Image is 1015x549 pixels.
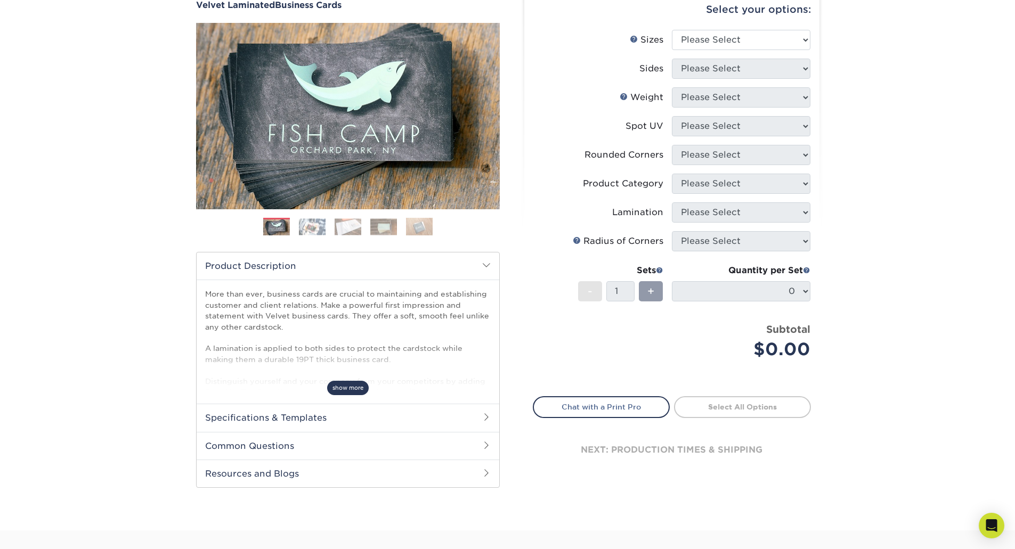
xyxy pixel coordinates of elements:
[680,337,810,362] div: $0.00
[406,217,433,236] img: Business Cards 05
[647,283,654,299] span: +
[299,218,326,235] img: Business Cards 02
[197,252,499,280] h2: Product Description
[573,235,663,248] div: Radius of Corners
[630,34,663,46] div: Sizes
[533,396,670,417] a: Chat with a Print Pro
[612,206,663,219] div: Lamination
[979,513,1004,538] div: Open Intercom Messenger
[620,91,663,104] div: Weight
[335,218,361,235] img: Business Cards 03
[263,214,290,241] img: Business Cards 01
[197,404,499,431] h2: Specifications & Templates
[583,177,663,190] div: Product Category
[626,120,663,133] div: Spot UV
[674,396,811,417] a: Select All Options
[672,264,810,277] div: Quantity per Set
[578,264,663,277] div: Sets
[197,460,499,487] h2: Resources and Blogs
[327,381,369,395] span: show more
[766,323,810,335] strong: Subtotal
[205,289,491,462] p: More than ever, business cards are crucial to maintaining and establishing customer and client re...
[588,283,592,299] span: -
[533,418,811,482] div: next: production times & shipping
[584,149,663,161] div: Rounded Corners
[639,62,663,75] div: Sides
[197,432,499,460] h2: Common Questions
[370,218,397,235] img: Business Cards 04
